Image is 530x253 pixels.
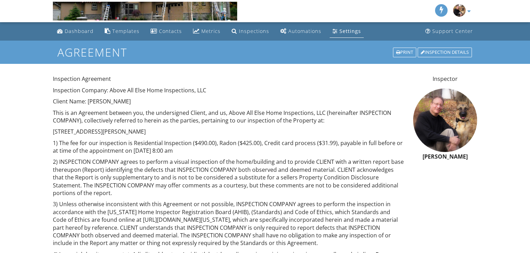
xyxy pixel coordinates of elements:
[418,48,472,57] div: Inspection Details
[288,28,321,34] div: Automations
[53,139,405,155] p: 1) The fee for our inspection is Residential Inspection ($490.00), Radon ($425.00), Credit card p...
[53,86,405,94] p: Inspection Company: Above All Else Home Inspections, LLC
[53,200,405,247] p: 3) Unless otherwise inconsistent with this Agreement or not possible, INSPECTION COMPANY agrees t...
[432,28,473,34] div: Support Center
[57,46,473,58] h1: Agreement
[148,25,185,38] a: Contacts
[413,154,477,160] h6: [PERSON_NAME]
[330,25,364,38] a: Settings
[53,128,405,135] p: [STREET_ADDRESS][PERSON_NAME]
[229,25,272,38] a: Inspections
[159,28,182,34] div: Contacts
[112,28,139,34] div: Templates
[53,98,405,105] p: Client Name: [PERSON_NAME]
[53,158,405,197] p: 2) INSPECTION COMPANY agrees to perform a visual inspection of the home/building and to provide C...
[54,25,96,38] a: Dashboard
[190,25,223,38] a: Metrics
[53,75,405,83] p: Inspection Agreement
[453,4,466,17] img: pet_partner_bus_photo.jpg
[413,75,477,83] p: Inspector
[393,48,416,57] div: Print
[239,28,269,34] div: Inspections
[423,25,476,38] a: Support Center
[65,28,94,34] div: Dashboard
[339,28,361,34] div: Settings
[413,88,477,152] img: pet_partner_bus_photo.jpg
[53,109,405,125] p: This is an Agreement between you, the undersigned Client, and us, Above All Else Home Inspections...
[201,28,220,34] div: Metrics
[102,25,142,38] a: Templates
[53,2,237,20] img: Above All Else Home Inspections, LLC
[417,47,473,58] a: Inspection Details
[278,25,324,38] a: Automations (Basic)
[392,47,417,58] a: Print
